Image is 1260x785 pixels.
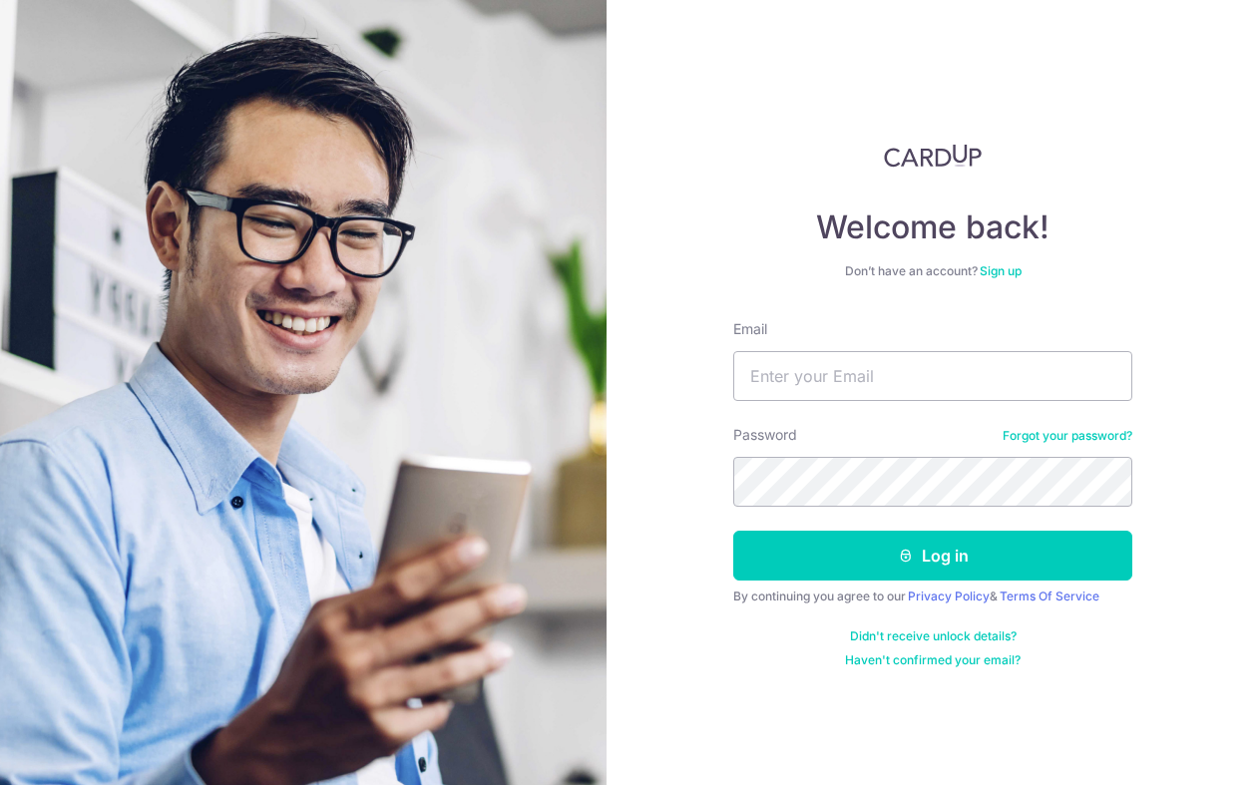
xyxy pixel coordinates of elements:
a: Forgot your password? [1003,428,1132,444]
label: Email [733,319,767,339]
h4: Welcome back! [733,207,1132,247]
a: Terms Of Service [1000,589,1099,603]
img: CardUp Logo [884,144,982,168]
div: By continuing you agree to our & [733,589,1132,604]
a: Didn't receive unlock details? [850,628,1017,644]
button: Log in [733,531,1132,581]
a: Haven't confirmed your email? [845,652,1021,668]
div: Don’t have an account? [733,263,1132,279]
a: Privacy Policy [908,589,990,603]
a: Sign up [980,263,1022,278]
input: Enter your Email [733,351,1132,401]
label: Password [733,425,797,445]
